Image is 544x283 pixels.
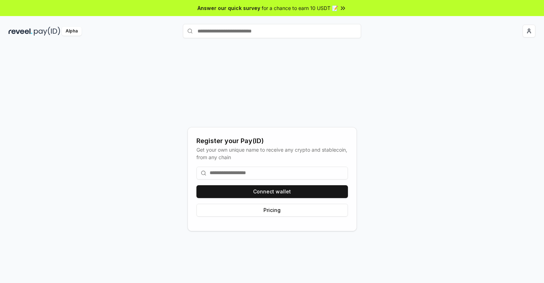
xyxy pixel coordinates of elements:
img: reveel_dark [9,27,32,36]
button: Connect wallet [196,185,348,198]
span: for a chance to earn 10 USDT 📝 [262,4,338,12]
div: Alpha [62,27,82,36]
img: pay_id [34,27,60,36]
span: Answer our quick survey [197,4,260,12]
button: Pricing [196,204,348,217]
div: Register your Pay(ID) [196,136,348,146]
div: Get your own unique name to receive any crypto and stablecoin, from any chain [196,146,348,161]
